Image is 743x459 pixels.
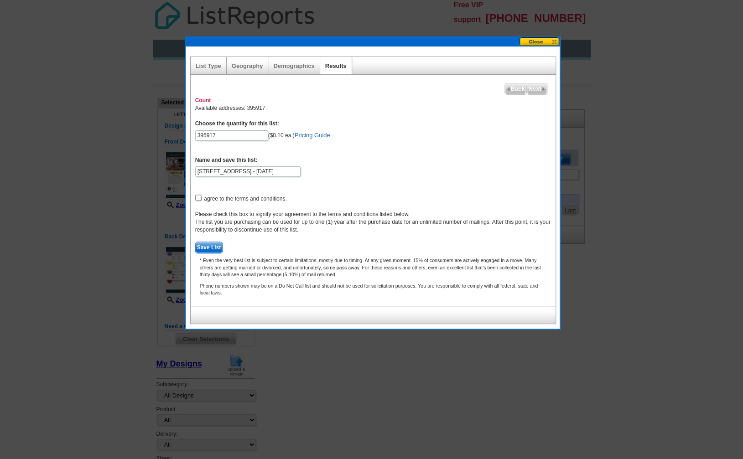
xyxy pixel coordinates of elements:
[195,156,258,164] label: Name and save this list:
[527,83,546,94] span: Next
[195,120,551,253] form: ($0.10 ea.) I agree to the terms and conditions.
[196,62,221,69] a: List Type
[191,92,556,306] div: Available addresses: 395917
[195,242,223,253] button: Save List
[504,83,526,95] a: Back
[506,87,510,91] img: button-prev-arrow-gray.png
[505,83,526,94] span: Back
[273,62,314,69] a: Demographics
[325,62,347,69] a: Results
[196,242,223,253] span: Save List
[195,211,551,234] div: Please check this box to signify your agreement to the terms and conditions listed below. The lis...
[526,83,547,95] a: Next
[232,62,263,69] a: Geography
[195,120,279,128] label: Choose the quantity for this list:
[195,97,211,103] strong: Count
[195,283,551,296] p: Phone numbers shown may be on a Do Not Call list and should not be used for solicitation purposes...
[541,87,546,91] img: button-next-arrow-gray.png
[195,257,551,278] p: * Even the very best list is subject to certain limitations, mostly due to timing. At any given m...
[561,247,743,459] iframe: LiveChat chat widget
[295,132,330,139] a: Pricing Guide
